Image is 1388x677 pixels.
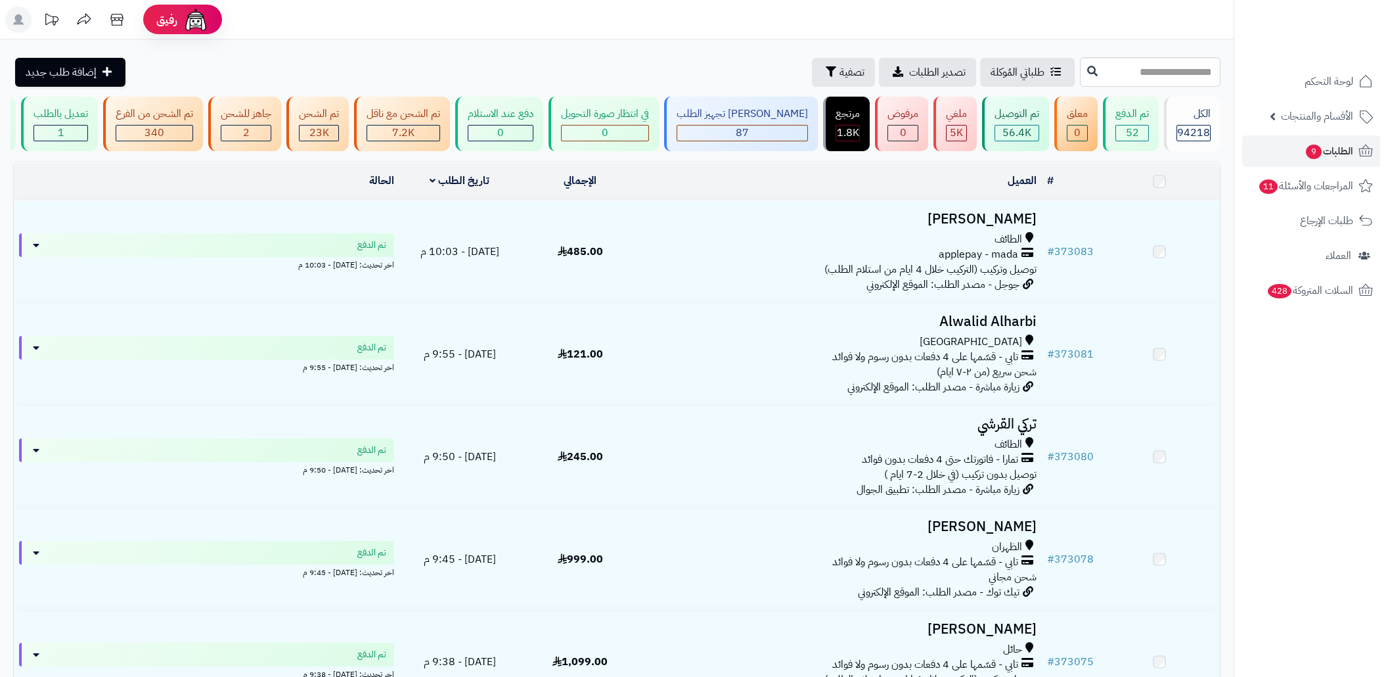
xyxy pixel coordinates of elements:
div: 7223 [367,126,439,141]
span: [DATE] - 10:03 م [420,244,499,260]
span: [DATE] - 9:38 م [424,654,496,670]
span: [GEOGRAPHIC_DATA] [920,335,1022,350]
a: [PERSON_NAME] تجهيز الطلب 87 [661,97,820,151]
span: حائل [1003,642,1022,657]
a: جاهز للشحن 2 [206,97,284,151]
span: 87 [736,125,749,141]
h3: [PERSON_NAME] [646,622,1037,637]
span: # [1047,449,1054,465]
a: تم الشحن 23K [284,97,351,151]
a: تم الشحن من الفرع 340 [101,97,206,151]
a: الحالة [369,173,394,189]
span: طلبات الإرجاع [1300,212,1353,230]
h3: [PERSON_NAME] [646,212,1037,227]
div: تم التوصيل [995,106,1039,122]
span: تم الدفع [357,341,386,354]
h3: Alwalid Alharbi [646,314,1037,329]
div: 1804 [836,126,859,141]
div: 22955 [300,126,338,141]
a: #373075 [1047,654,1094,670]
a: طلباتي المُوكلة [980,58,1075,87]
a: تاريخ الطلب [430,173,489,189]
div: 87 [677,126,807,141]
span: تيك توك - مصدر الطلب: الموقع الإلكتروني [858,584,1019,600]
div: ملغي [946,106,967,122]
div: [PERSON_NAME] تجهيز الطلب [677,106,808,122]
a: المراجعات والأسئلة11 [1242,170,1380,202]
div: الكل [1176,106,1211,122]
span: رفيق [156,12,177,28]
span: # [1047,244,1054,260]
span: جوجل - مصدر الطلب: الموقع الإلكتروني [866,277,1019,292]
a: مرفوض 0 [872,97,931,151]
a: دفع عند الاستلام 0 [453,97,546,151]
a: الإجمالي [564,173,596,189]
span: 999.00 [558,551,603,567]
span: # [1047,654,1054,670]
a: #373083 [1047,244,1094,260]
a: العملاء [1242,240,1380,271]
span: 0 [900,125,907,141]
a: # [1047,173,1054,189]
a: ملغي 5K [931,97,979,151]
a: السلات المتروكة428 [1242,275,1380,306]
span: تابي - قسّمها على 4 دفعات بدون رسوم ولا فوائد [832,555,1018,570]
a: معلق 0 [1052,97,1100,151]
span: [DATE] - 9:55 م [424,346,496,362]
span: 245.00 [558,449,603,465]
span: 0 [602,125,608,141]
span: تم الدفع [357,444,386,457]
span: 7.2K [392,125,414,141]
span: توصيل وتركيب (التركيب خلال 4 ايام من استلام الطلب) [824,262,1037,277]
div: مرتجع [836,106,860,122]
span: شحن مجاني [989,569,1037,585]
a: إضافة طلب جديد [15,58,125,87]
div: اخر تحديث: [DATE] - 9:50 م [19,462,394,476]
a: تعديل بالطلب 1 [18,97,101,151]
div: 0 [1067,126,1087,141]
span: تمارا - فاتورتك حتى 4 دفعات بدون فوائد [862,452,1018,467]
a: العميل [1008,173,1037,189]
div: في انتظار صورة التحويل [561,106,649,122]
span: 1 [58,125,64,141]
span: الظهران [992,540,1022,555]
a: لوحة التحكم [1242,66,1380,97]
div: 0 [562,126,648,141]
span: 485.00 [558,244,603,260]
span: 11 [1259,179,1278,194]
div: 0 [468,126,533,141]
div: اخر تحديث: [DATE] - 9:55 م [19,360,394,373]
a: #373080 [1047,449,1094,465]
span: # [1047,551,1054,567]
span: 121.00 [558,346,603,362]
span: تابي - قسّمها على 4 دفعات بدون رسوم ولا فوائد [832,350,1018,365]
span: تابي - قسّمها على 4 دفعات بدون رسوم ولا فوائد [832,657,1018,672]
div: 4954 [947,126,966,141]
span: [DATE] - 9:45 م [424,551,496,567]
div: اخر تحديث: [DATE] - 10:03 م [19,257,394,271]
div: تم الدفع [1115,106,1149,122]
span: 340 [145,125,164,141]
span: 0 [1074,125,1081,141]
span: # [1047,346,1054,362]
span: 2 [243,125,250,141]
div: 340 [116,126,192,141]
span: تم الدفع [357,546,386,559]
div: 2 [221,126,271,141]
img: ai-face.png [183,7,209,33]
div: تم الشحن من الفرع [116,106,193,122]
span: 52 [1126,125,1139,141]
span: تم الدفع [357,648,386,661]
span: 94218 [1177,125,1210,141]
span: 0 [497,125,504,141]
span: تم الدفع [357,239,386,252]
a: طلبات الإرجاع [1242,205,1380,237]
span: 9 [1306,145,1322,159]
a: مرتجع 1.8K [820,97,872,151]
span: زيارة مباشرة - مصدر الطلب: الموقع الإلكتروني [847,379,1019,395]
span: 5K [950,125,963,141]
a: تحديثات المنصة [35,7,68,36]
a: تم الشحن مع ناقل 7.2K [351,97,453,151]
div: دفع عند الاستلام [468,106,533,122]
h3: [PERSON_NAME] [646,519,1037,534]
